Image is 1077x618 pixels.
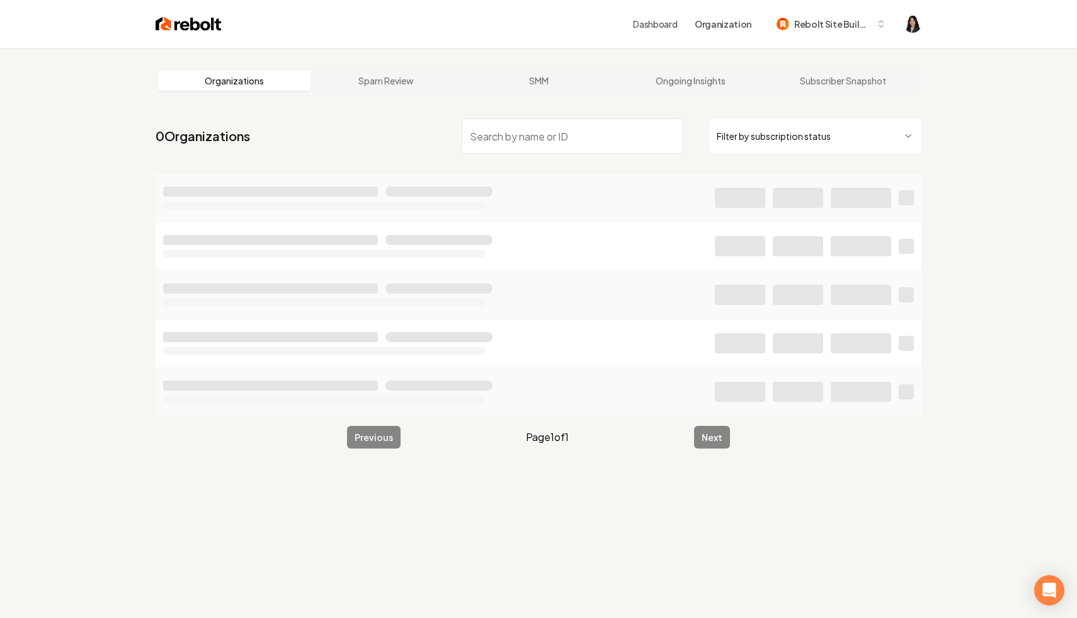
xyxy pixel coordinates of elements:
img: Rebolt Logo [156,15,222,33]
img: Rebolt Site Builder [777,18,789,30]
button: Organization [687,13,759,35]
a: SMM [462,71,615,91]
a: Subscriber Snapshot [766,71,919,91]
a: Organizations [158,71,311,91]
button: Open user button [904,15,921,33]
input: Search by name or ID [462,118,683,154]
span: Rebolt Site Builder [794,18,871,31]
a: Ongoing Insights [615,71,767,91]
a: Dashboard [633,18,677,30]
a: Spam Review [311,71,463,91]
div: Open Intercom Messenger [1034,575,1064,605]
span: Page 1 of 1 [526,430,569,445]
img: Haley Paramoure [904,15,921,33]
a: 0Organizations [156,127,250,145]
